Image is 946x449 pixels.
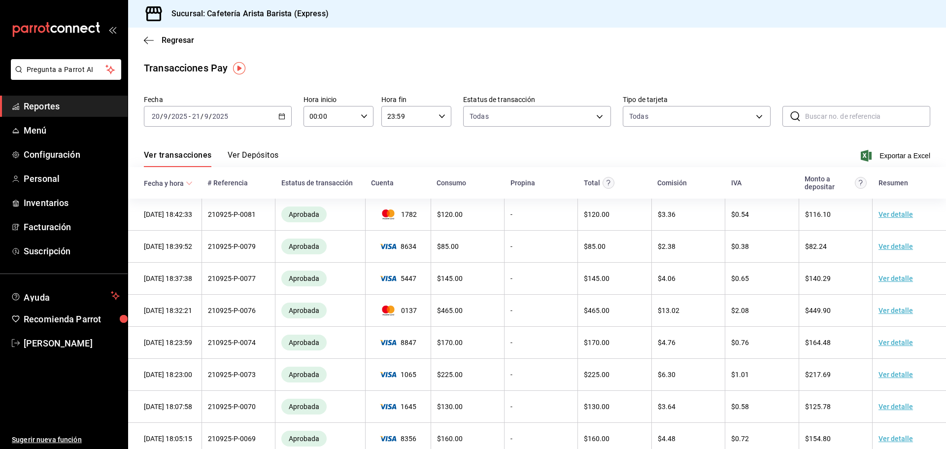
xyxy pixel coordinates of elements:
[505,199,578,231] td: -
[505,263,578,295] td: -
[805,339,831,346] span: $ 164.48
[24,244,120,258] span: Suscripción
[878,403,913,411] a: Ver detalle
[878,371,913,379] a: Ver detalle
[584,275,609,282] span: $ 145.00
[805,403,831,411] span: $ 125.78
[658,210,676,218] span: $ 3.36
[372,339,425,346] span: 8847
[11,59,121,80] button: Pregunta a Parrot AI
[805,242,827,250] span: $ 82.24
[207,179,248,187] div: # Referencia
[805,435,831,443] span: $ 154.80
[285,210,323,218] span: Aprobada
[128,263,202,295] td: [DATE] 18:37:38
[372,403,425,411] span: 1645
[863,150,930,162] button: Exportar a Excel
[281,399,327,414] div: Transacciones cobradas de manera exitosa.
[731,339,749,346] span: $ 0.76
[658,339,676,346] span: $ 4.76
[151,112,160,120] input: --
[658,403,676,411] span: $ 3.64
[24,337,120,350] span: [PERSON_NAME]
[505,295,578,327] td: -
[281,207,327,222] div: Transacciones cobradas de manera exitosa.
[285,435,323,443] span: Aprobada
[731,179,742,187] div: IVA
[658,275,676,282] span: $ 4.06
[463,96,611,103] label: Estatus de transacción
[658,435,676,443] span: $ 4.48
[281,303,327,318] div: Transacciones cobradas de manera exitosa.
[878,435,913,443] a: Ver detalle
[163,112,168,120] input: --
[878,307,913,314] a: Ver detalle
[24,124,120,137] span: Menú
[144,61,228,75] div: Transacciones Pay
[372,371,425,379] span: 1065
[805,106,930,126] input: Buscar no. de referencia
[731,275,749,282] span: $ 0.65
[603,177,614,189] svg: Este monto equivale al total pagado por el comensal antes de aplicar Comisión e IVA.
[285,275,323,282] span: Aprobada
[505,391,578,423] td: -
[285,242,323,250] span: Aprobada
[805,175,852,191] div: Monto a depositar
[128,199,202,231] td: [DATE] 18:42:33
[108,26,116,34] button: open_drawer_menu
[731,307,749,314] span: $ 2.08
[584,339,609,346] span: $ 170.00
[144,35,194,45] button: Regresar
[505,231,578,263] td: -
[281,179,353,187] div: Estatus de transacción
[658,371,676,379] span: $ 6.30
[285,403,323,411] span: Aprobada
[228,150,279,167] button: Ver Depósitos
[281,335,327,350] div: Transacciones cobradas de manera exitosa.
[144,150,279,167] div: navigation tabs
[160,112,163,120] span: /
[162,35,194,45] span: Regresar
[584,403,609,411] span: $ 130.00
[372,435,425,443] span: 8356
[505,327,578,359] td: -
[281,239,327,254] div: Transacciones cobradas de manera exitosa.
[437,275,463,282] span: $ 145.00
[805,275,831,282] span: $ 140.29
[657,179,687,187] div: Comisión
[437,179,466,187] div: Consumo
[285,307,323,314] span: Aprobada
[202,263,275,295] td: 210925-P-0077
[202,295,275,327] td: 210925-P-0076
[285,371,323,379] span: Aprobada
[805,307,831,314] span: $ 449.90
[202,199,275,231] td: 210925-P-0081
[584,210,609,218] span: $ 120.00
[623,96,771,103] label: Tipo de tarjeta
[584,242,606,250] span: $ 85.00
[189,112,191,120] span: -
[128,391,202,423] td: [DATE] 18:07:58
[658,242,676,250] span: $ 2.38
[505,359,578,391] td: -
[281,367,327,382] div: Transacciones cobradas de manera exitosa.
[202,327,275,359] td: 210925-P-0074
[372,209,425,219] span: 1782
[24,220,120,234] span: Facturación
[731,371,749,379] span: $ 1.01
[437,210,463,218] span: $ 120.00
[24,148,120,161] span: Configuración
[144,179,184,187] div: Fecha y hora
[201,112,203,120] span: /
[855,177,867,189] svg: Este es el monto resultante del total pagado menos comisión e IVA. Esta será la parte que se depo...
[12,435,120,445] span: Sugerir nueva función
[285,339,323,346] span: Aprobada
[281,431,327,447] div: Transacciones cobradas de manera exitosa.
[7,71,121,82] a: Pregunta a Parrot AI
[437,339,463,346] span: $ 170.00
[212,112,229,120] input: ----
[731,403,749,411] span: $ 0.58
[470,111,489,121] span: Todas
[658,307,679,314] span: $ 13.02
[202,359,275,391] td: 210925-P-0073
